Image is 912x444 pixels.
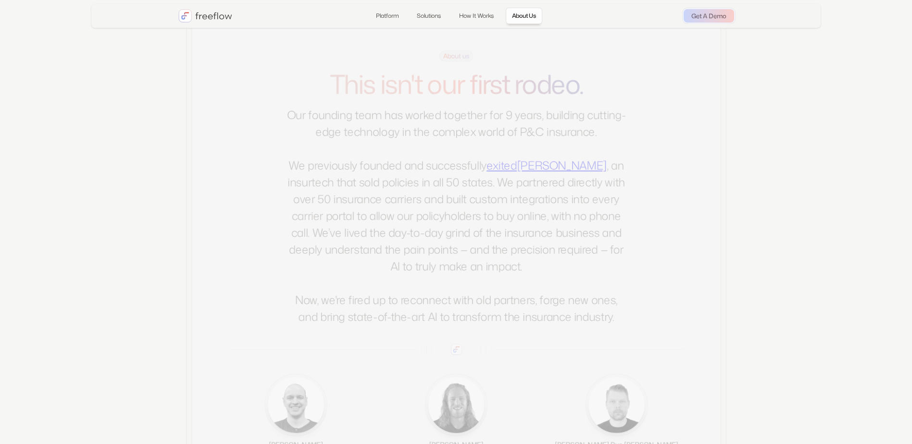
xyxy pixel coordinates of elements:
a: About Us [506,8,542,24]
p: Our founding team has worked together for 9 years, building cutting-edge technology in the comple... [286,107,626,325]
a: How It Works [453,8,500,24]
a: exited [486,158,516,173]
span: About us [439,50,473,62]
a: [PERSON_NAME] [517,158,607,173]
a: Solutions [411,8,447,24]
a: home [178,9,232,23]
a: Platform [370,8,405,24]
a: Get A Demo [684,9,734,23]
h1: This isn't our first rodeo. [286,69,626,99]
